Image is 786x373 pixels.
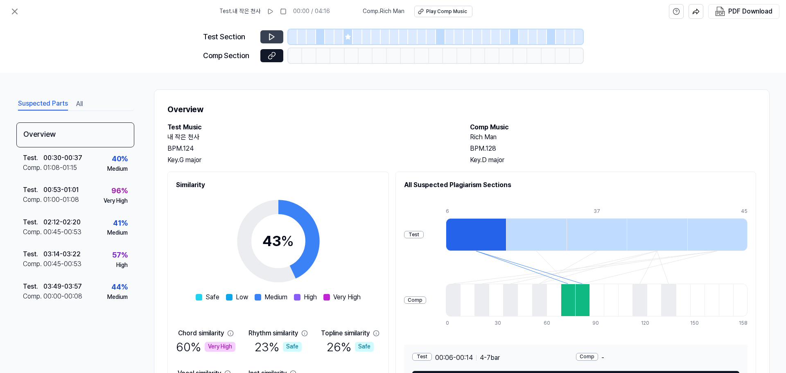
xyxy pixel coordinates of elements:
[23,249,43,259] div: Test .
[576,353,598,361] div: Comp
[107,229,128,237] div: Medium
[176,180,380,190] h2: Similarity
[426,8,467,15] div: Play Comp Music
[480,353,500,363] span: 4 - 7 bar
[23,292,43,301] div: Comp .
[43,217,81,227] div: 02:12 - 02:20
[23,217,43,227] div: Test .
[176,338,235,355] div: 60 %
[363,7,404,16] span: Comp . Rich Man
[355,342,374,352] div: Safe
[111,185,128,197] div: 96 %
[104,197,128,205] div: Very High
[167,122,454,132] h2: Test Music
[43,227,81,237] div: 00:45 - 00:53
[576,353,740,363] div: -
[203,50,255,62] div: Comp Section
[112,153,128,165] div: 40 %
[264,292,287,302] span: Medium
[236,292,248,302] span: Low
[470,122,756,132] h2: Comp Music
[446,208,506,215] div: 6
[113,217,128,229] div: 41 %
[43,259,81,269] div: 00:45 - 00:53
[18,97,68,111] button: Suspected Parts
[107,293,128,301] div: Medium
[219,7,260,16] span: Test . 내 작은 천사
[107,165,128,173] div: Medium
[43,153,82,163] div: 00:30 - 00:37
[715,7,725,16] img: PDF Download
[327,338,374,355] div: 26 %
[255,338,302,355] div: 23 %
[43,195,79,205] div: 01:00 - 01:08
[673,7,680,16] svg: help
[23,259,43,269] div: Comp .
[293,7,330,16] div: 00:00 / 04:16
[167,103,756,116] h1: Overview
[167,155,454,165] div: Key. G major
[178,328,224,338] div: Chord similarity
[404,296,426,304] div: Comp
[23,227,43,237] div: Comp .
[641,320,655,327] div: 120
[112,249,128,261] div: 57 %
[404,231,424,239] div: Test
[206,292,219,302] span: Safe
[16,122,134,147] div: Overview
[23,282,43,292] div: Test .
[167,144,454,154] div: BPM. 124
[470,144,756,154] div: BPM. 128
[23,163,43,173] div: Comp .
[470,155,756,165] div: Key. D major
[728,6,772,17] div: PDF Download
[43,163,77,173] div: 01:08 - 01:15
[333,292,361,302] span: Very High
[739,320,748,327] div: 158
[43,249,81,259] div: 03:14 - 03:22
[690,320,705,327] div: 150
[111,281,128,293] div: 44 %
[495,320,509,327] div: 30
[321,328,370,338] div: Topline similarity
[446,320,460,327] div: 0
[43,292,82,301] div: 00:00 - 00:08
[435,353,473,363] span: 00:06 - 00:14
[692,8,700,15] img: share
[23,195,43,205] div: Comp .
[594,208,654,215] div: 37
[281,232,294,250] span: %
[167,132,454,142] h2: 내 작은 천사
[714,5,774,18] button: PDF Download
[43,185,79,195] div: 00:53 - 01:01
[23,153,43,163] div: Test .
[248,328,298,338] div: Rhythm similarity
[404,180,748,190] h2: All Suspected Plagiarism Sections
[592,320,607,327] div: 90
[203,31,255,43] div: Test Section
[414,6,472,17] button: Play Comp Music
[262,230,294,252] div: 43
[23,185,43,195] div: Test .
[544,320,558,327] div: 60
[283,342,302,352] div: Safe
[470,132,756,142] h2: Rich Man
[412,353,432,361] div: Test
[116,261,128,269] div: High
[669,4,684,19] button: help
[304,292,317,302] span: High
[43,282,82,292] div: 03:49 - 03:57
[76,97,83,111] button: All
[741,208,748,215] div: 45
[205,342,235,352] div: Very High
